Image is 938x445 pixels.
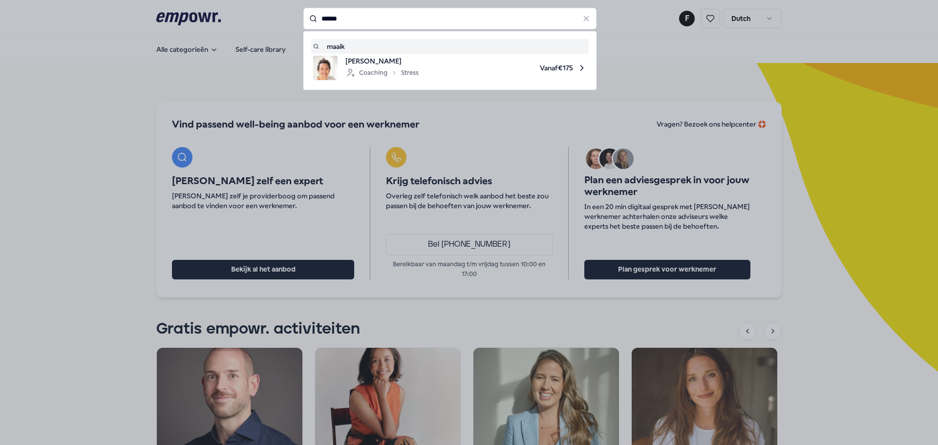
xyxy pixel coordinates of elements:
[313,56,587,80] a: product image[PERSON_NAME]CoachingStressVanaf€175
[303,8,597,29] input: Search for products, categories or subcategories
[345,67,419,79] div: Coaching Stress
[345,56,419,66] span: [PERSON_NAME]
[313,41,587,52] a: maaik
[426,56,587,80] span: Vanaf € 175
[313,56,338,80] img: product image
